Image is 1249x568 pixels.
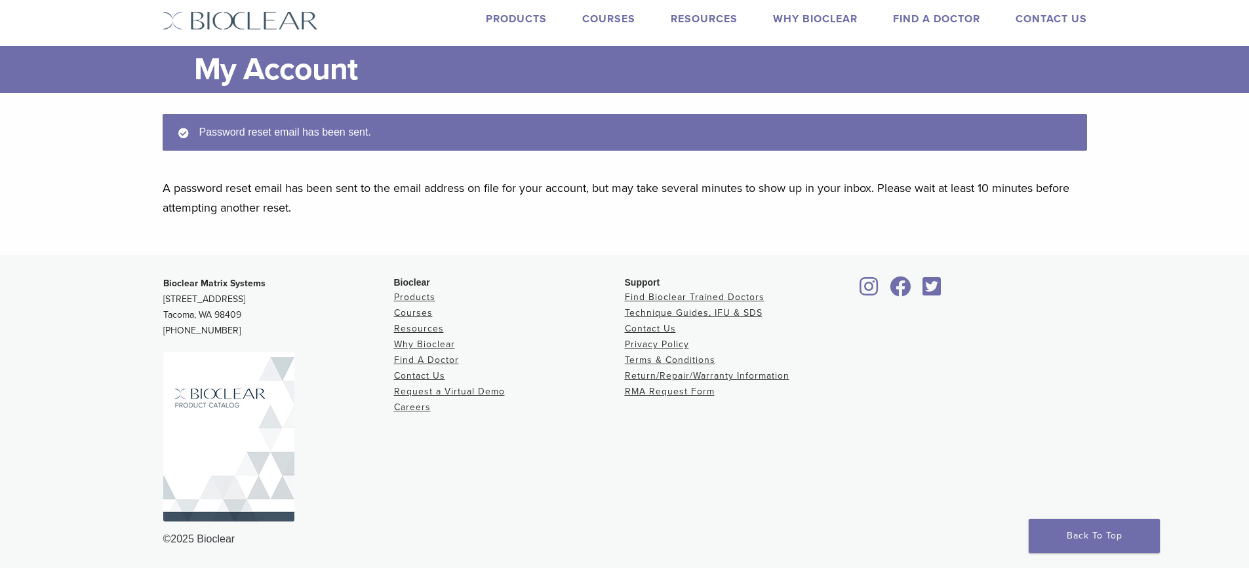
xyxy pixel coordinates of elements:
img: Bioclear [163,11,318,30]
a: Why Bioclear [773,12,858,26]
a: Products [486,12,547,26]
img: Bioclear [163,352,294,521]
p: A password reset email has been sent to the email address on file for your account, but may take ... [163,178,1087,218]
a: RMA Request Form [625,386,715,397]
a: Technique Guides, IFU & SDS [625,307,763,318]
a: Resources [394,323,444,334]
div: ©2025 Bioclear [163,531,1086,547]
a: Back To Top [1029,519,1160,553]
a: Request a Virtual Demo [394,386,505,397]
a: Bioclear [856,284,883,297]
a: Terms & Conditions [625,354,715,366]
a: Bioclear [886,284,916,297]
a: Careers [394,402,431,413]
a: Find A Doctor [893,12,980,26]
a: Products [394,292,435,303]
span: Support [625,277,660,288]
h1: My Account [194,46,1087,93]
a: Contact Us [1016,12,1087,26]
a: Return/Repair/Warranty Information [625,370,789,381]
a: Why Bioclear [394,339,455,350]
a: Find A Doctor [394,354,459,366]
div: Password reset email has been sent. [163,114,1087,151]
strong: Bioclear Matrix Systems [163,278,266,289]
a: Courses [394,307,433,318]
a: Courses [582,12,635,26]
span: Bioclear [394,277,430,288]
a: Privacy Policy [625,339,689,350]
a: Bioclear [919,284,946,297]
a: Contact Us [394,370,445,381]
a: Contact Us [625,323,676,334]
a: Resources [671,12,738,26]
p: [STREET_ADDRESS] Tacoma, WA 98409 [PHONE_NUMBER] [163,276,394,339]
a: Find Bioclear Trained Doctors [625,292,764,303]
